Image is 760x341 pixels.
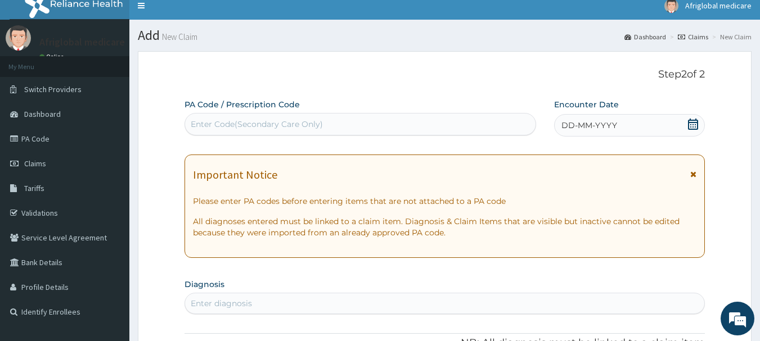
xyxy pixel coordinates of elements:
h1: Add [138,28,752,43]
div: Enter diagnosis [191,298,252,309]
p: Afriglobal medicare [39,37,125,47]
span: Afriglobal medicare [685,1,752,11]
span: Dashboard [24,109,61,119]
img: d_794563401_company_1708531726252_794563401 [21,56,46,84]
textarea: Type your message and hit 'Enter' [6,224,214,263]
small: New Claim [160,33,197,41]
a: Claims [678,32,708,42]
div: Enter Code(Secondary Care Only) [191,119,323,130]
div: Minimize live chat window [185,6,212,33]
span: We're online! [65,100,155,213]
p: Please enter PA codes before entering items that are not attached to a PA code [193,195,697,207]
a: Dashboard [624,32,666,42]
div: Chat with us now [59,63,189,78]
label: PA Code / Prescription Code [185,99,300,110]
span: Switch Providers [24,84,82,94]
span: Tariffs [24,183,44,193]
label: Diagnosis [185,279,224,290]
a: Online [39,53,66,61]
img: User Image [6,25,31,51]
li: New Claim [709,32,752,42]
span: DD-MM-YYYY [561,120,617,131]
h1: Important Notice [193,169,277,181]
label: Encounter Date [554,99,619,110]
p: Step 2 of 2 [185,69,705,81]
span: Claims [24,158,46,169]
p: All diagnoses entered must be linked to a claim item. Diagnosis & Claim Items that are visible bu... [193,216,697,238]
